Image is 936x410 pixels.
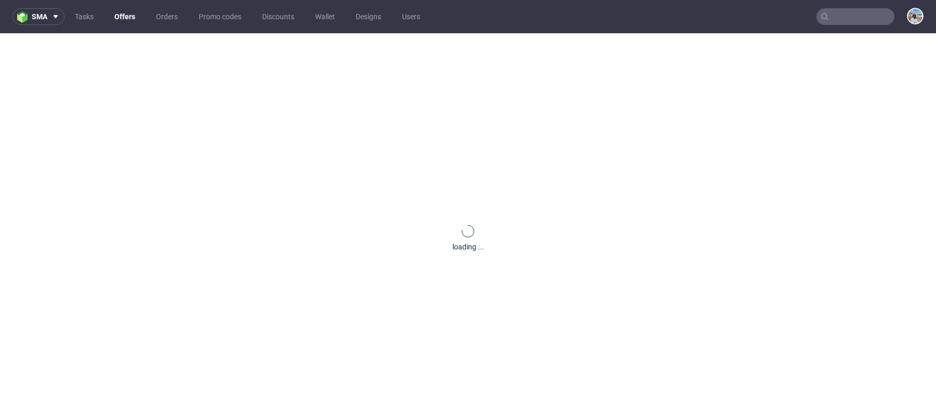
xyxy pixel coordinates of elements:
a: Tasks [69,8,100,25]
a: Offers [108,8,141,25]
span: sma [32,13,47,20]
a: Promo codes [192,8,248,25]
a: Users [396,8,426,25]
img: logo [17,11,32,23]
button: sma [12,8,64,25]
a: Orders [150,8,184,25]
a: Discounts [256,8,301,25]
a: Wallet [309,8,341,25]
img: Marta Kozłowska [908,9,922,23]
a: Designs [349,8,387,25]
div: loading ... [452,242,484,252]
